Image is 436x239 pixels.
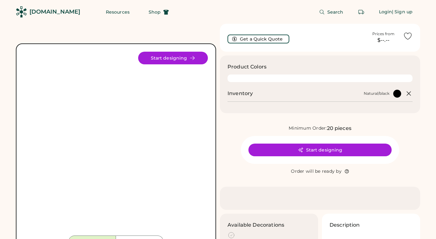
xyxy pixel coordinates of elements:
img: yH5BAEAAAAALAAAAAABAAEAAAIBRAA7 [24,52,208,236]
button: Resources [98,6,137,18]
div: 20 pieces [327,125,351,132]
span: Search [327,10,343,14]
span: Shop [149,10,161,14]
div: Order will be ready by [291,168,342,175]
button: Start designing [248,144,392,156]
div: Login [379,9,392,15]
button: Search [311,6,351,18]
button: Get a Quick Quote [228,35,289,43]
div: Minimum Order: [289,125,327,132]
h3: Product Colors [228,63,266,71]
div: Natural/black [364,91,389,96]
h2: Inventory [228,90,253,97]
button: Retrieve an order [355,6,368,18]
button: Shop [141,6,176,18]
h3: Available Decorations [228,221,284,229]
div: | Sign up [392,9,413,15]
h3: Description [330,221,360,229]
div: [DOMAIN_NAME] [29,8,80,16]
button: Start designing [138,52,208,64]
div: Prices from [372,31,394,36]
img: Rendered Logo - Screens [16,6,27,17]
div: $--.-- [368,36,399,44]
